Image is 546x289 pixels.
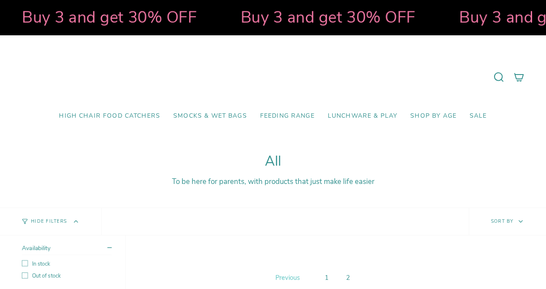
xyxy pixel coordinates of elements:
a: Feeding Range [254,106,321,126]
label: Out of stock [22,272,112,279]
span: Lunchware & Play [328,112,397,120]
a: 2 [343,272,354,284]
a: Previous [273,271,302,284]
span: Availability [22,244,51,252]
span: Hide Filters [31,219,67,224]
span: Shop by Age [410,112,457,120]
h1: All [22,153,524,170]
a: Smocks & Wet Bags [167,106,254,126]
a: Shop by Age [404,106,463,126]
strong: Buy 3 and get 30% OFF [21,7,196,28]
span: Smocks & Wet Bags [173,112,247,120]
span: SALE [470,112,487,120]
button: Sort by [469,208,546,235]
a: SALE [463,106,494,126]
summary: Availability [22,244,112,255]
label: In stock [22,260,112,267]
span: Previous [275,273,300,282]
a: High Chair Food Catchers [52,106,167,126]
span: To be here for parents, with products that just make life easier [172,177,374,187]
strong: Buy 3 and get 30% OFF [240,7,415,28]
a: 1 [321,272,332,284]
a: Lunchware & Play [321,106,404,126]
span: High Chair Food Catchers [59,112,160,120]
a: Mumma’s Little Helpers [198,48,348,106]
span: Sort by [491,218,514,224]
span: Feeding Range [260,112,315,120]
